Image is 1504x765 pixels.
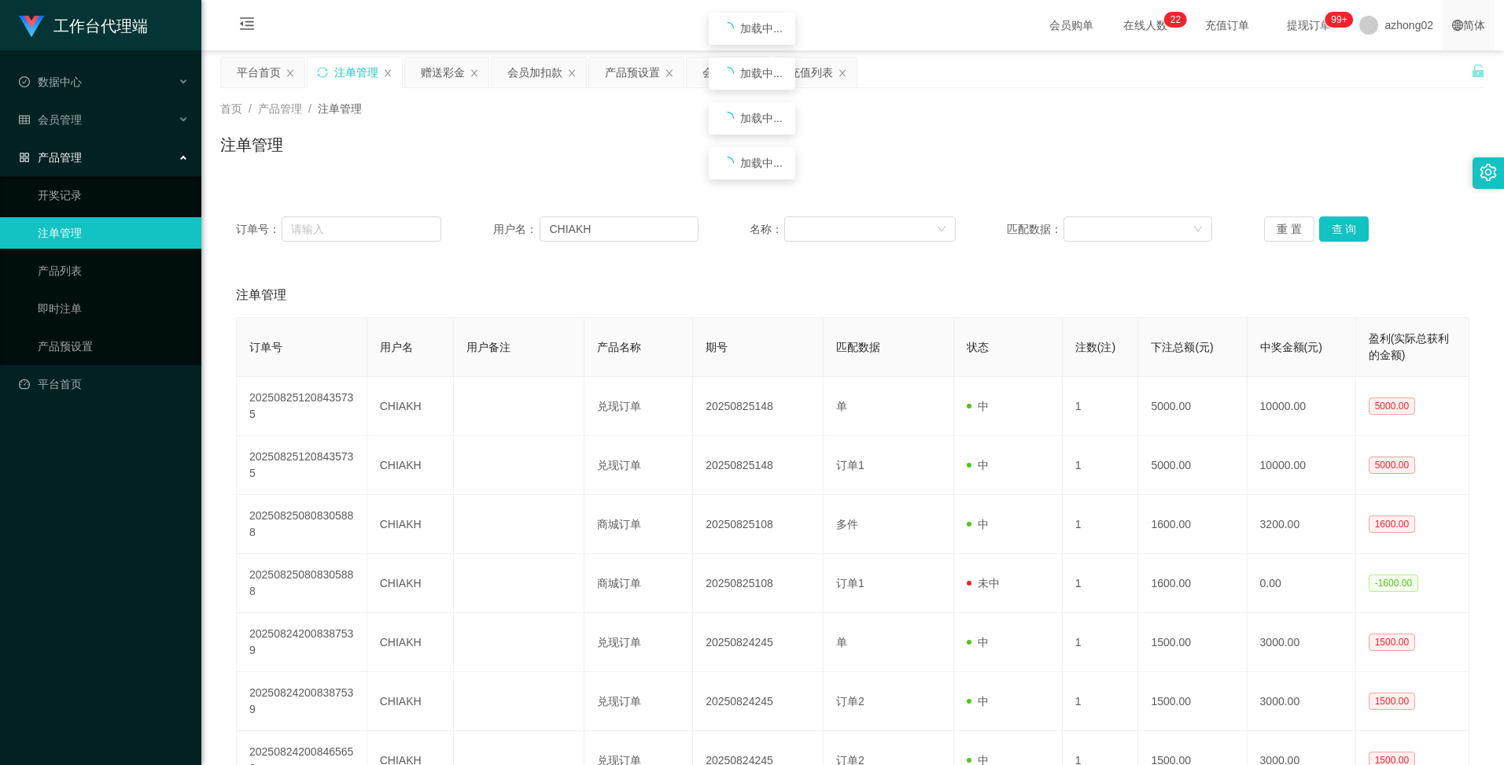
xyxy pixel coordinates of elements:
[308,102,311,115] span: /
[220,133,283,157] h1: 注单管理
[967,518,989,530] span: 中
[493,221,540,238] span: 用户名：
[836,636,847,649] span: 单
[706,341,728,353] span: 期号
[836,400,847,412] span: 单
[584,672,693,731] td: 兑现订单
[318,102,362,115] span: 注单管理
[367,672,455,731] td: CHIAKH
[1063,495,1139,554] td: 1
[1170,12,1176,28] p: 2
[1138,436,1247,495] td: 5000.00
[1175,12,1181,28] p: 2
[1248,554,1356,613] td: 0.00
[19,76,30,87] i: 图标: check-circle-o
[38,293,189,324] a: 即时注单
[1007,221,1063,238] span: 匹配数据：
[937,224,946,235] i: 图标: down
[597,341,641,353] span: 产品名称
[721,112,734,124] i: icon: loading
[721,67,734,79] i: icon: loading
[836,341,880,353] span: 匹配数据
[282,216,441,242] input: 请输入
[1063,554,1139,613] td: 1
[249,102,252,115] span: /
[38,331,189,362] a: 产品预设置
[237,377,367,436] td: 202508251208435735
[1164,12,1187,28] sup: 22
[836,518,858,530] span: 多件
[1264,216,1314,242] button: 重 置
[665,68,674,78] i: 图标: close
[693,613,824,672] td: 20250824245
[967,636,989,649] span: 中
[1369,332,1450,361] span: 盈利(实际总获利的金额)
[19,114,30,125] i: 图标: table
[740,22,783,35] span: 加载中...
[1138,377,1247,436] td: 5000.00
[1369,516,1415,533] span: 1600.00
[237,57,281,87] div: 平台首页
[237,436,367,495] td: 202508251208435735
[1319,216,1369,242] button: 查 询
[967,577,1000,589] span: 未中
[19,19,148,31] a: 工作台代理端
[19,368,189,400] a: 图标: dashboard平台首页
[19,16,44,38] img: logo.9652507e.png
[740,112,783,124] span: 加载中...
[540,216,699,242] input: 请输入
[1248,495,1356,554] td: 3200.00
[237,554,367,613] td: 202508250808305888
[693,436,824,495] td: 20250825148
[1063,377,1139,436] td: 1
[1063,436,1139,495] td: 1
[740,157,783,169] span: 加载中...
[836,459,864,471] span: 订单1
[367,436,455,495] td: CHIAKH
[836,695,864,708] span: 订单2
[258,102,302,115] span: 产品管理
[383,68,393,78] i: 图标: close
[584,613,693,672] td: 兑现订单
[367,377,455,436] td: CHIAKH
[967,459,989,471] span: 中
[237,672,367,731] td: 202508242008387539
[1248,672,1356,731] td: 3000.00
[967,341,989,353] span: 状态
[334,57,378,87] div: 注单管理
[286,68,295,78] i: 图标: close
[1075,341,1115,353] span: 注数(注)
[1279,20,1339,31] span: 提现订单
[740,67,783,79] span: 加载中...
[19,76,82,88] span: 数据中心
[721,157,734,169] i: icon: loading
[1248,613,1356,672] td: 3000.00
[19,152,30,163] i: 图标: appstore-o
[567,68,577,78] i: 图标: close
[1248,436,1356,495] td: 10000.00
[236,221,282,238] span: 订单号：
[507,57,562,87] div: 会员加扣款
[1471,64,1485,78] i: 图标: unlock
[1115,20,1175,31] span: 在线人数
[1138,613,1247,672] td: 1500.00
[1369,456,1415,474] span: 5000.00
[584,436,693,495] td: 兑现订单
[789,57,833,87] div: 充值列表
[584,495,693,554] td: 商城订单
[693,554,824,613] td: 20250825108
[1248,377,1356,436] td: 10000.00
[421,57,465,87] div: 赠送彩金
[1193,224,1203,235] i: 图标: down
[967,400,989,412] span: 中
[1138,554,1247,613] td: 1600.00
[1138,672,1247,731] td: 1500.00
[367,495,455,554] td: CHIAKH
[605,57,660,87] div: 产品预设置
[584,377,693,436] td: 兑现订单
[1260,341,1322,353] span: 中奖金额(元)
[466,341,511,353] span: 用户备注
[220,1,274,51] i: 图标: menu-fold
[721,22,734,35] i: icon: loading
[967,695,989,708] span: 中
